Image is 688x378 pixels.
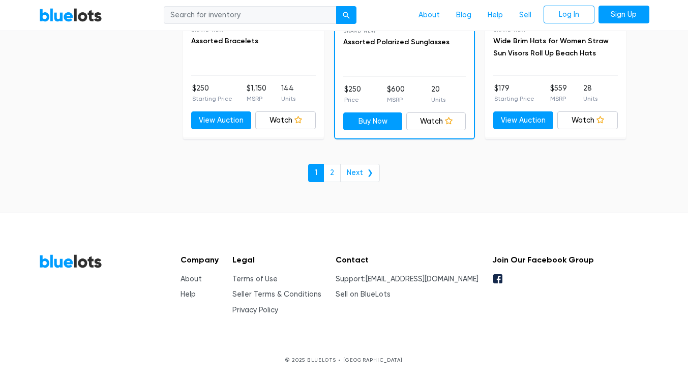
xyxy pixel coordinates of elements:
[344,84,361,104] li: $250
[192,83,232,103] li: $250
[39,8,102,22] a: BlueLots
[232,255,321,265] h5: Legal
[39,254,102,269] a: BlueLots
[164,6,337,24] input: Search for inventory
[493,111,554,130] a: View Auction
[232,275,278,283] a: Terms of Use
[232,290,321,299] a: Seller Terms & Conditions
[550,94,567,103] p: MSRP
[493,37,609,57] a: Wide Brim Hats for Women Straw Sun Visors Roll Up Beach Hats
[281,83,295,103] li: 144
[494,94,534,103] p: Starting Price
[340,164,380,182] a: Next ❯
[406,112,466,131] a: Watch
[247,83,266,103] li: $1,150
[181,255,219,265] h5: Company
[492,255,594,265] h5: Join Our Facebook Group
[281,94,295,103] p: Units
[255,111,316,130] a: Watch
[344,95,361,104] p: Price
[247,94,266,103] p: MSRP
[480,6,511,25] a: Help
[448,6,480,25] a: Blog
[557,111,618,130] a: Watch
[343,112,403,131] a: Buy Now
[191,111,252,130] a: View Auction
[431,95,445,104] p: Units
[511,6,540,25] a: Sell
[232,306,278,314] a: Privacy Policy
[192,94,232,103] p: Starting Price
[550,83,567,103] li: $559
[39,356,649,364] p: © 2025 BLUELOTS • [GEOGRAPHIC_DATA]
[181,290,196,299] a: Help
[599,6,649,24] a: Sign Up
[494,83,534,103] li: $179
[387,84,405,104] li: $600
[323,164,341,182] a: 2
[544,6,594,24] a: Log In
[583,94,597,103] p: Units
[336,274,478,285] li: Support:
[343,38,450,46] a: Assorted Polarized Sunglasses
[410,6,448,25] a: About
[366,275,478,283] a: [EMAIL_ADDRESS][DOMAIN_NAME]
[308,164,324,182] a: 1
[431,84,445,104] li: 20
[336,255,478,265] h5: Contact
[387,95,405,104] p: MSRP
[336,290,391,299] a: Sell on BlueLots
[181,275,202,283] a: About
[583,83,597,103] li: 28
[191,37,258,45] a: Assorted Bracelets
